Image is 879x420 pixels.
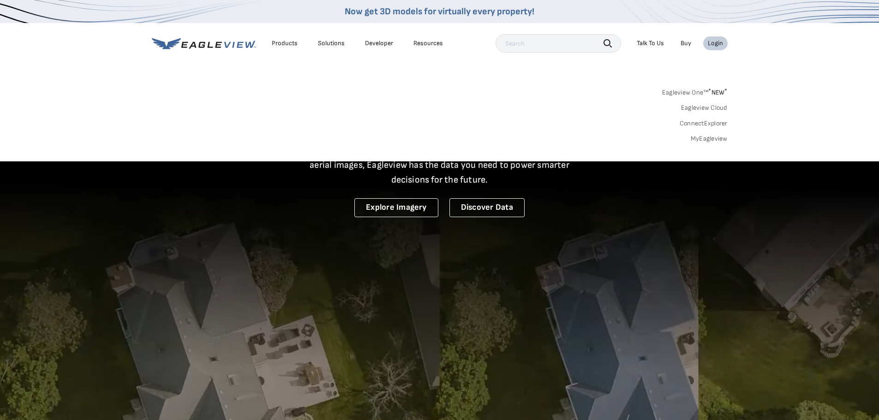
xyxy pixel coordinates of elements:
[449,198,525,217] a: Discover Data
[318,39,345,47] div: Solutions
[496,34,621,53] input: Search
[365,39,393,47] a: Developer
[680,119,728,128] a: ConnectExplorer
[708,89,727,96] span: NEW
[299,143,581,187] p: A new era starts here. Built on more than 3.5 billion high-resolution aerial images, Eagleview ha...
[413,39,443,47] div: Resources
[691,135,728,143] a: MyEagleview
[354,198,438,217] a: Explore Imagery
[681,39,691,47] a: Buy
[681,104,728,112] a: Eagleview Cloud
[708,39,723,47] div: Login
[345,6,534,17] a: Now get 3D models for virtually every property!
[637,39,664,47] div: Talk To Us
[662,86,728,96] a: Eagleview One™*NEW*
[272,39,298,47] div: Products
